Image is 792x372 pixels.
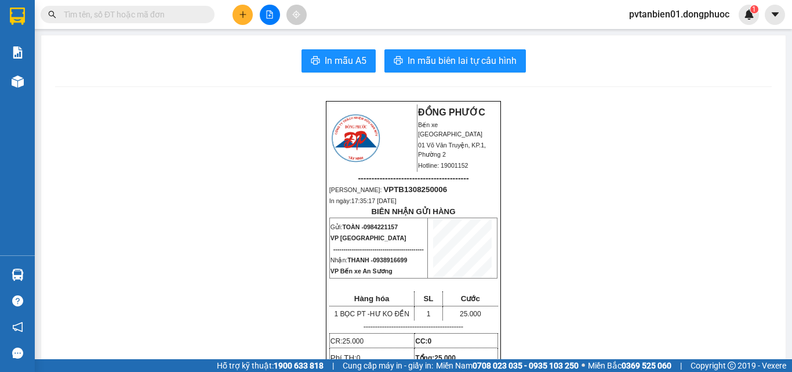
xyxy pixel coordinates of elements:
span: 1 BỌC PT - [334,310,409,318]
span: search [48,10,56,19]
span: VP Bến xe An Sương [330,268,393,275]
button: caret-down [765,5,785,25]
span: 1 [752,5,756,13]
span: caret-down [770,9,780,20]
span: | [332,359,334,372]
img: icon-new-feature [744,9,754,20]
input: Tìm tên, số ĐT hoặc mã đơn [64,8,201,21]
span: question-circle [12,295,23,306]
span: 25.000 [460,310,481,318]
img: solution-icon [12,46,24,59]
span: 1 [427,310,431,318]
span: 17:35:17 [DATE] [351,197,397,204]
span: Gửi: [330,223,398,230]
img: logo [330,113,382,164]
button: printerIn mẫu biên lai tự cấu hình [384,49,526,73]
span: THANH - [347,257,407,263]
span: [PERSON_NAME]: [3,75,121,82]
span: HƯ KO ĐỀN [370,310,409,318]
strong: BIÊN NHẬN GỬI HÀNG [371,207,455,216]
span: Hỗ trợ kỹ thuật: [217,359,324,372]
span: 15:43:48 [DATE] [26,84,71,91]
span: Phí TH: [330,353,361,362]
button: file-add [260,5,280,25]
img: warehouse-icon [12,269,24,281]
span: 0984221157 [364,223,398,230]
span: VPTB1308250005 [58,74,122,82]
span: ----------------------------------------- [358,174,468,183]
span: 01 Võ Văn Truyện, KP.1, Phường 2 [418,142,486,158]
span: ⚪️ [582,363,585,368]
span: plus [239,10,247,19]
span: -------------------------------------------- [333,245,424,252]
span: 0938916699 [373,257,407,263]
span: Miền Nam [436,359,579,372]
span: [PERSON_NAME]: [329,186,447,193]
span: Hotline: 19001152 [418,162,468,169]
span: Bến xe [GEOGRAPHIC_DATA] [418,121,482,138]
span: aim [292,10,300,19]
span: 25.000 [342,337,364,345]
span: message [12,348,23,359]
img: logo [4,7,56,58]
span: | [680,359,682,372]
span: printer [311,56,320,67]
span: Hotline: 19001152 [92,52,142,59]
strong: CC: [415,337,431,345]
span: CR: [330,337,364,345]
sup: 1 [750,5,758,13]
span: file-add [266,10,274,19]
span: In ngày: [329,197,397,204]
span: VPTB1308250006 [383,185,447,194]
span: notification [12,322,23,333]
strong: ĐỒNG PHƯỚC [418,107,485,117]
img: warehouse-icon [12,75,24,88]
span: Tổng: [415,354,456,362]
span: Cước [461,294,480,303]
button: aim [286,5,307,25]
span: SL [423,294,433,303]
button: printerIn mẫu A5 [301,49,376,73]
span: printer [394,56,403,67]
span: 0 [428,337,432,345]
strong: 1900 633 818 [274,361,324,370]
span: In mẫu A5 [325,53,366,68]
span: VP [GEOGRAPHIC_DATA] [330,234,406,241]
span: Hàng hóa [354,294,390,303]
strong: 0369 525 060 [622,361,671,370]
span: ----------------------------------------- [31,63,142,72]
span: Miền Bắc [588,359,671,372]
span: Cung cấp máy in - giấy in: [343,359,433,372]
span: In mẫu biên lai tự cấu hình [408,53,517,68]
button: plus [232,5,253,25]
span: 01 Võ Văn Truyện, KP.1, Phường 2 [92,35,159,49]
strong: 0708 023 035 - 0935 103 250 [473,361,579,370]
span: Bến xe [GEOGRAPHIC_DATA] [92,19,156,33]
img: logo-vxr [10,8,25,25]
span: Nhận: [330,257,408,263]
span: In ngày: [3,84,71,91]
p: ------------------------------------------- [329,322,497,331]
span: copyright [728,362,736,370]
span: 0 [357,354,361,362]
span: pvtanbien01.dongphuoc [620,7,739,21]
span: 25.000 [434,354,456,362]
span: TOÀN - [342,223,398,230]
strong: ĐỒNG PHƯỚC [92,6,159,16]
